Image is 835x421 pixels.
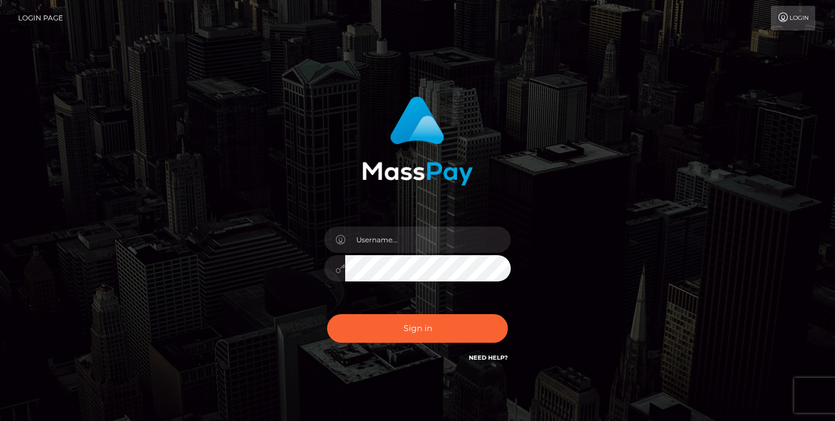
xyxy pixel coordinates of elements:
a: Login [771,6,815,30]
a: Login Page [18,6,63,30]
a: Need Help? [469,354,508,361]
input: Username... [345,227,511,253]
img: MassPay Login [362,96,473,186]
button: Sign in [327,314,508,343]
